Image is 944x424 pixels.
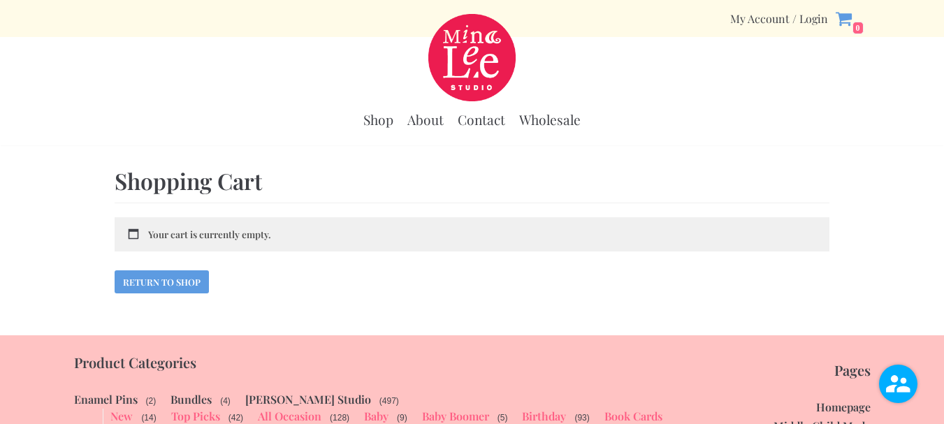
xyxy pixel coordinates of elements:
[219,395,232,407] span: (4)
[245,392,371,407] a: [PERSON_NAME] Studio
[378,395,400,407] span: (497)
[74,392,138,407] a: Enamel Pins
[145,395,158,407] span: (2)
[730,11,828,26] div: Secondary Menu
[364,409,389,423] a: Baby
[110,409,133,423] a: New
[407,111,444,129] a: About
[695,363,871,378] p: Pages
[852,22,864,34] span: 0
[458,111,505,129] a: Contact
[573,411,590,424] span: (93)
[115,217,829,252] div: Your cart is currently empty.
[363,104,581,136] div: Primary Menu
[258,409,321,423] a: All Occasion
[496,411,509,424] span: (5)
[227,411,245,424] span: (42)
[519,111,581,129] a: Wholesale
[170,392,212,407] a: Bundles
[730,11,828,26] a: My Account / Login
[604,409,662,423] a: Book Cards
[115,270,209,293] a: Return to shop
[140,411,157,424] span: (14)
[171,409,220,423] a: Top Picks
[422,409,489,423] a: Baby Boomer
[395,411,409,424] span: (9)
[835,10,864,27] a: 0
[74,355,667,370] p: Product Categories
[879,365,917,403] img: user.png
[328,411,351,424] span: (128)
[816,400,871,414] a: Homepage
[363,111,393,129] a: Shop
[428,14,516,101] a: Mina Lee Studio
[522,409,566,423] a: Birthday
[115,166,829,196] h1: Shopping Cart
